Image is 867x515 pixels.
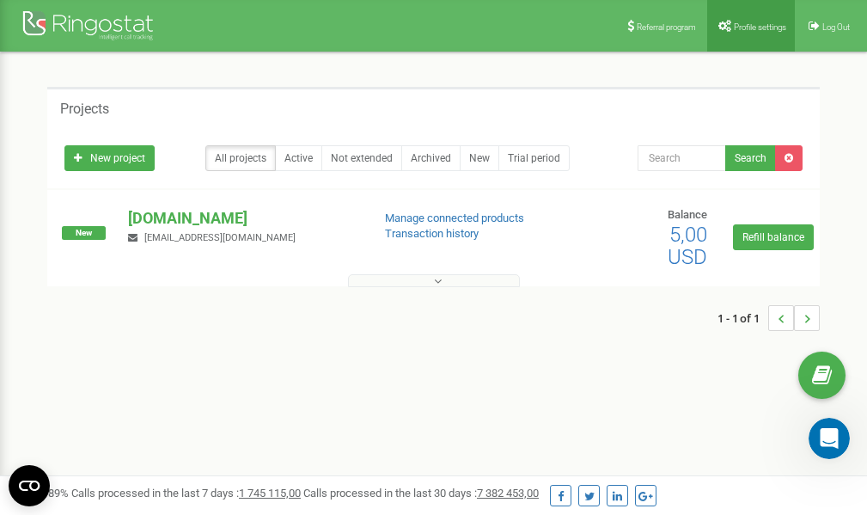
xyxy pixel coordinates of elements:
a: Active [275,145,322,171]
a: Not extended [321,145,402,171]
a: Archived [401,145,461,171]
a: Manage connected products [385,212,524,224]
h5: Projects [60,101,109,117]
span: [EMAIL_ADDRESS][DOMAIN_NAME] [144,232,296,243]
a: New [460,145,499,171]
span: Referral program [637,22,696,32]
span: Calls processed in the last 30 days : [303,487,539,500]
p: [DOMAIN_NAME] [128,207,357,230]
nav: ... [717,288,820,348]
a: Refill balance [733,224,814,250]
span: Log Out [822,22,850,32]
iframe: Intercom live chat [809,418,850,459]
u: 7 382 453,00 [477,487,539,500]
span: Profile settings [734,22,786,32]
a: Transaction history [385,227,479,240]
span: 5,00 USD [668,223,707,269]
u: 1 745 115,00 [239,487,301,500]
span: 1 - 1 of 1 [717,305,768,331]
button: Open CMP widget [9,465,50,506]
button: Search [725,145,776,171]
span: Balance [668,208,707,221]
span: New [62,226,106,240]
input: Search [638,145,726,171]
a: Trial period [498,145,570,171]
span: Calls processed in the last 7 days : [71,487,301,500]
a: All projects [205,145,276,171]
a: New project [64,145,155,171]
